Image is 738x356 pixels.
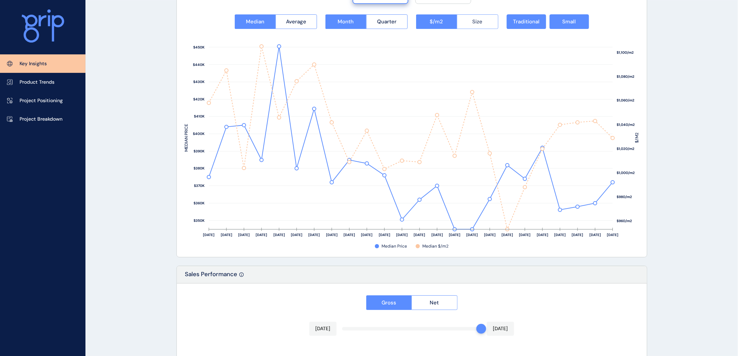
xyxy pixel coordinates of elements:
[617,98,635,103] text: $1,060/m2
[513,18,540,25] span: Traditional
[416,14,457,29] button: $/m2
[412,295,458,310] button: Net
[315,325,330,332] p: [DATE]
[617,74,635,79] text: $1,080/m2
[617,147,635,151] text: $1,020/m2
[366,295,412,310] button: Gross
[493,325,508,332] p: [DATE]
[185,270,238,283] p: Sales Performance
[430,18,443,25] span: $/m2
[617,123,635,127] text: $1,040/m2
[338,18,354,25] span: Month
[563,18,576,25] span: Small
[20,116,62,123] p: Project Breakdown
[20,97,63,104] p: Project Positioning
[20,60,47,67] p: Key Insights
[366,14,408,29] button: Quarter
[617,50,634,55] text: $1,100/m2
[430,299,439,306] span: Net
[377,18,397,25] span: Quarter
[617,171,635,175] text: $1,000/m2
[423,243,449,249] span: Median $/m2
[382,243,407,249] span: Median Price
[473,18,483,25] span: Size
[617,219,632,224] text: $960/m2
[457,14,498,29] button: Size
[617,195,632,199] text: $980/m2
[246,18,264,25] span: Median
[286,18,306,25] span: Average
[507,14,546,29] button: Traditional
[550,14,589,29] button: Small
[276,14,317,29] button: Average
[235,14,276,29] button: Median
[382,299,396,306] span: Gross
[634,133,640,143] text: $/M2
[325,14,367,29] button: Month
[20,79,54,86] p: Product Trends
